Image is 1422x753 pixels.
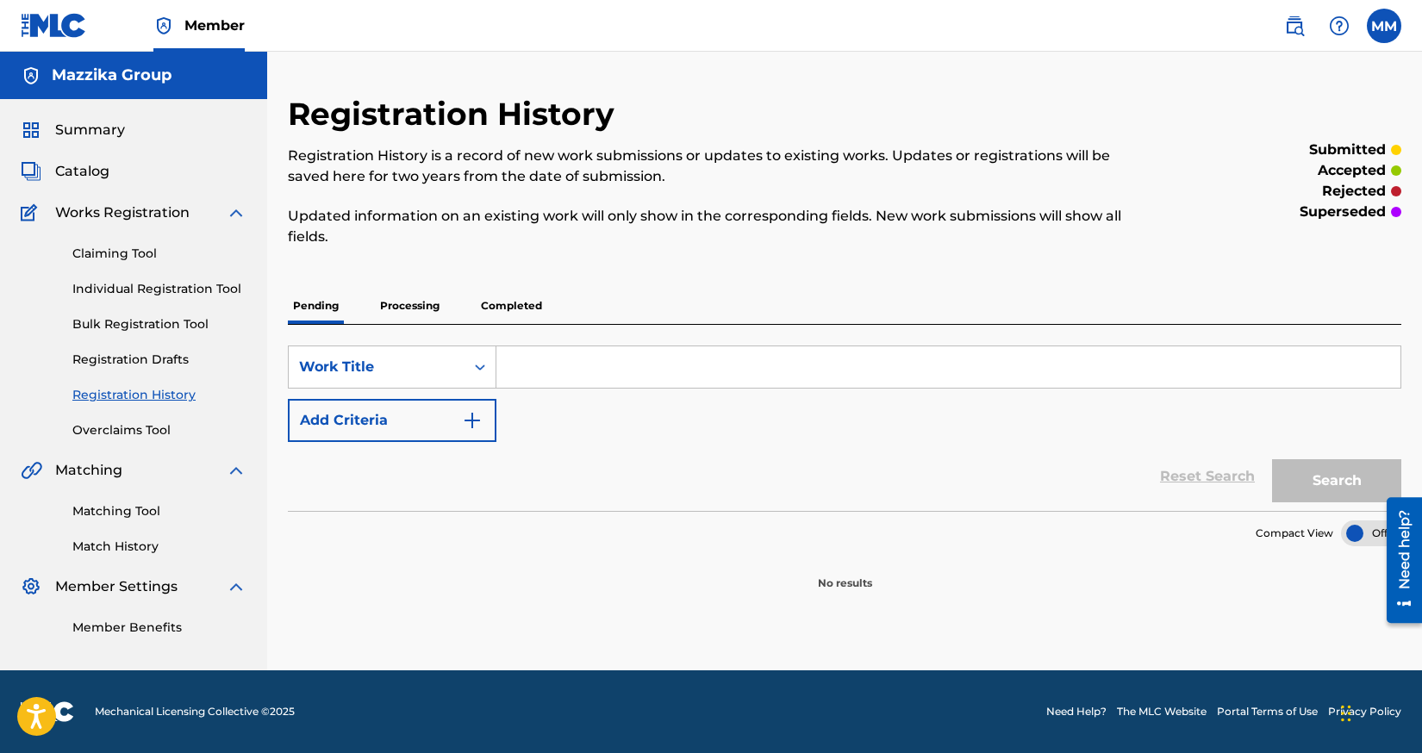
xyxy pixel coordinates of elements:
p: superseded [1300,202,1386,222]
a: Individual Registration Tool [72,280,246,298]
img: Member Settings [21,576,41,597]
span: Works Registration [55,202,190,223]
p: Completed [476,288,547,324]
a: The MLC Website [1117,704,1207,719]
img: expand [226,576,246,597]
img: Accounts [21,65,41,86]
p: Registration History is a record of new work submissions or updates to existing works. Updates or... [288,146,1145,187]
img: Matching [21,460,42,481]
h5: Mazzika Group [52,65,172,85]
iframe: Chat Widget [1336,670,1422,753]
p: accepted [1318,160,1386,181]
a: Matching Tool [72,502,246,520]
a: Match History [72,538,246,556]
p: No results [818,555,872,591]
div: Help [1322,9,1357,43]
a: CatalogCatalog [21,161,109,182]
span: Member [184,16,245,35]
img: help [1329,16,1350,36]
span: Member Settings [55,576,178,597]
img: 9d2ae6d4665cec9f34b9.svg [462,410,483,431]
a: Bulk Registration Tool [72,315,246,333]
p: Updated information on an existing work will only show in the corresponding fields. New work subm... [288,206,1145,247]
img: expand [226,202,246,223]
img: expand [226,460,246,481]
p: Pending [288,288,344,324]
img: Summary [21,120,41,140]
a: Member Benefits [72,619,246,637]
a: Portal Terms of Use [1217,704,1318,719]
div: Drag [1341,688,1351,739]
form: Search Form [288,345,1401,511]
a: Public Search [1277,9,1312,43]
button: Add Criteria [288,399,496,442]
a: SummarySummary [21,120,125,140]
p: rejected [1322,181,1386,202]
img: Works Registration [21,202,43,223]
span: Compact View [1256,526,1333,541]
div: User Menu [1367,9,1401,43]
img: MLC Logo [21,13,87,38]
a: Claiming Tool [72,245,246,263]
a: Overclaims Tool [72,421,246,439]
a: Registration Drafts [72,351,246,369]
span: Catalog [55,161,109,182]
a: Registration History [72,386,246,404]
iframe: Resource Center [1374,491,1422,630]
a: Need Help? [1046,704,1107,719]
img: Top Rightsholder [153,16,174,36]
h2: Registration History [288,95,623,134]
img: logo [21,701,74,722]
div: Work Title [299,357,454,377]
p: submitted [1309,140,1386,160]
img: search [1284,16,1305,36]
span: Summary [55,120,125,140]
a: Privacy Policy [1328,704,1401,719]
img: Catalog [21,161,41,182]
p: Processing [375,288,445,324]
span: Mechanical Licensing Collective © 2025 [95,704,295,719]
span: Matching [55,460,122,481]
